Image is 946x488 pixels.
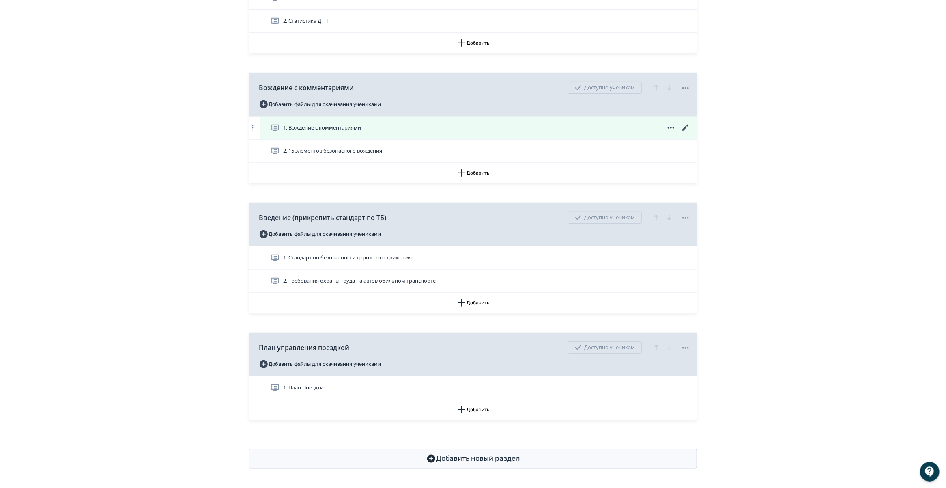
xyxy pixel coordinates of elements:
[283,277,436,285] span: 2. Требования охраны труда на автомобильном транспорте
[249,293,697,313] button: Добавить
[249,399,697,420] button: Добавить
[283,17,328,25] span: 2. Статистика ДТП
[283,147,382,155] span: 2. 15 элементов безопасного вождения
[249,376,697,399] div: 1. План Поездки
[249,117,697,140] div: 1. Вождение с комментариями
[249,10,697,33] div: 2. Статистика ДТП
[249,33,697,53] button: Добавить
[259,213,386,222] span: Введение (прикрепить стандарт по ТБ)
[259,83,354,93] span: Вождение с комментариями
[283,124,361,132] span: 1. Вождение с комментариями
[249,163,697,183] button: Добавить
[283,254,412,262] span: 1. Стандарт по безопасности дорожного движения
[249,449,697,469] button: Добавить новый раздел
[568,341,642,354] div: Доступно ученикам
[568,82,642,94] div: Доступно ученикам
[283,384,323,392] span: 1. План Поездки
[259,98,381,111] button: Добавить файлы для скачивания учениками
[259,343,349,352] span: План управления поездкой
[249,246,697,270] div: 1. Стандарт по безопасности дорожного движения
[259,358,381,371] button: Добавить файлы для скачивания учениками
[259,228,381,241] button: Добавить файлы для скачивания учениками
[249,270,697,293] div: 2. Требования охраны труда на автомобильном транспорте
[568,212,642,224] div: Доступно ученикам
[249,140,697,163] div: 2. 15 элементов безопасного вождения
